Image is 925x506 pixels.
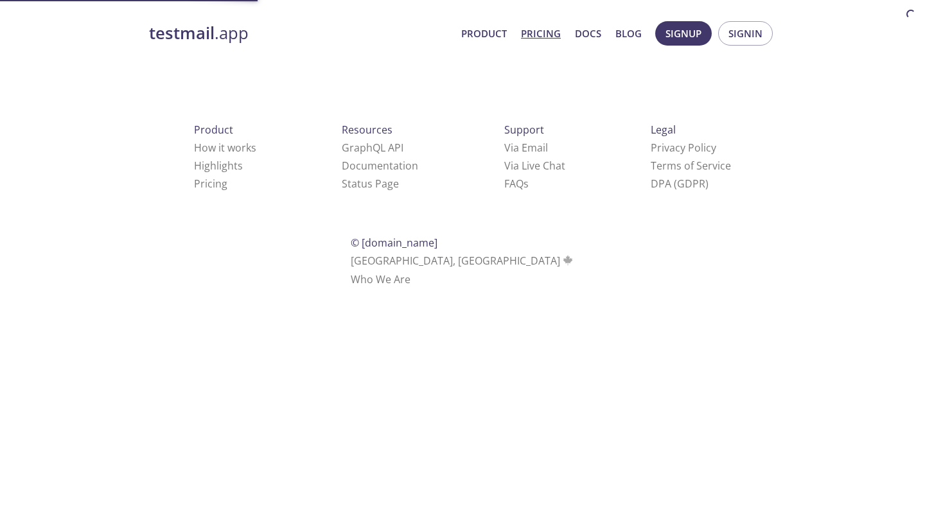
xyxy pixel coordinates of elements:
[728,25,762,42] span: Signin
[575,25,601,42] a: Docs
[351,254,575,268] span: [GEOGRAPHIC_DATA], [GEOGRAPHIC_DATA]
[194,141,256,155] a: How it works
[504,141,548,155] a: Via Email
[342,159,418,173] a: Documentation
[521,25,561,42] a: Pricing
[651,123,676,137] span: Legal
[194,177,227,191] a: Pricing
[504,123,544,137] span: Support
[615,25,642,42] a: Blog
[461,25,507,42] a: Product
[194,123,233,137] span: Product
[524,177,529,191] span: s
[718,21,773,46] button: Signin
[149,22,215,44] strong: testmail
[342,177,399,191] a: Status Page
[655,21,712,46] button: Signup
[149,22,451,44] a: testmail.app
[504,159,565,173] a: Via Live Chat
[651,177,709,191] a: DPA (GDPR)
[351,236,437,250] span: © [DOMAIN_NAME]
[665,25,701,42] span: Signup
[651,159,731,173] a: Terms of Service
[342,123,392,137] span: Resources
[351,272,410,286] a: Who We Are
[504,177,529,191] a: FAQ
[194,159,243,173] a: Highlights
[651,141,716,155] a: Privacy Policy
[342,141,403,155] a: GraphQL API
